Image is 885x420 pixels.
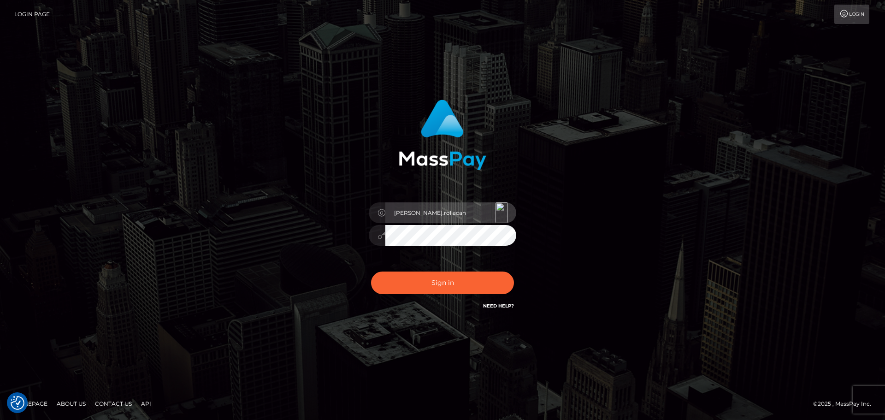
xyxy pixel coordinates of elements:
input: Username... [385,202,516,223]
img: icon_180.svg [496,202,508,223]
a: Need Help? [483,303,514,309]
div: © 2025 , MassPay Inc. [813,399,878,409]
img: Revisit consent button [11,396,24,410]
a: About Us [53,396,89,411]
a: Login Page [14,5,50,24]
a: API [137,396,155,411]
a: Homepage [10,396,51,411]
a: Contact Us [91,396,136,411]
img: MassPay Login [399,100,486,170]
button: Sign in [371,272,514,294]
button: Consent Preferences [11,396,24,410]
a: Login [834,5,869,24]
